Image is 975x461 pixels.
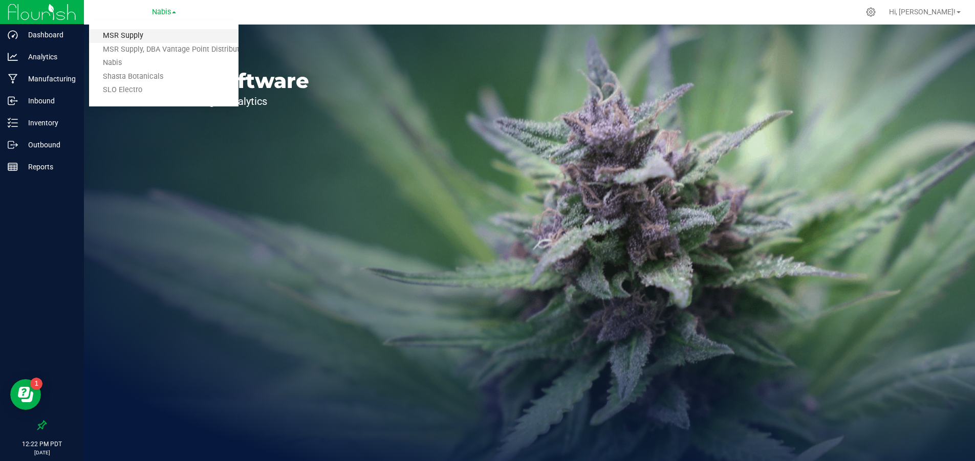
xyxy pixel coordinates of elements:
iframe: Resource center unread badge [30,378,42,390]
inline-svg: Inventory [8,118,18,128]
inline-svg: Outbound [8,140,18,150]
inline-svg: Inbound [8,96,18,106]
p: Seed-to-Sale Tracking & Analytics [115,96,309,106]
a: SLO Electro [89,83,239,97]
p: Dashboard [18,29,79,41]
a: Nabis [89,56,239,70]
span: Nabis [152,8,171,16]
a: MSR Supply [89,29,239,43]
p: Inbound [18,95,79,107]
inline-svg: Dashboard [8,30,18,40]
p: Manufacturing [18,73,79,85]
iframe: Resource center [10,379,41,410]
p: [DATE] [5,449,79,456]
p: Reports [18,161,79,173]
p: 12:22 PM PDT [5,440,79,449]
label: Pin the sidebar to full width on large screens [37,420,47,430]
inline-svg: Manufacturing [8,74,18,84]
a: MSR Supply, DBA Vantage Point Distribution [89,43,239,57]
div: Manage settings [864,7,877,17]
p: Outbound [18,139,79,151]
span: Hi, [PERSON_NAME]! [889,8,956,16]
inline-svg: Analytics [8,52,18,62]
a: Shasta Botanicals [89,70,239,84]
inline-svg: Reports [8,162,18,172]
p: Inventory [18,117,79,129]
p: Analytics [18,51,79,63]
